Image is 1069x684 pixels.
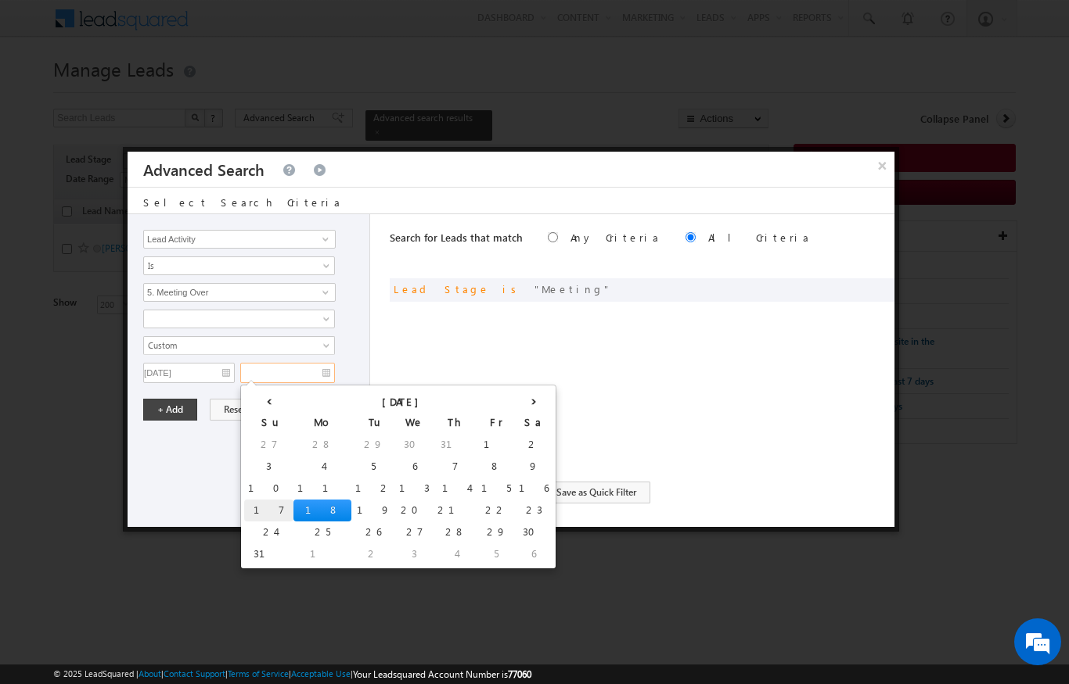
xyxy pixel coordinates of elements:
th: Fr [477,412,515,434]
td: 4 [293,456,351,478]
td: 15 [477,478,515,500]
td: 1 [293,543,351,565]
td: 20 [395,500,434,521]
th: Mo [293,412,351,434]
td: 22 [477,500,515,521]
td: 17 [244,500,293,521]
td: 8 [477,456,515,478]
em: Start Chat [211,482,284,503]
textarea: Type your message and hit 'Enter' [20,145,286,468]
label: All Criteria [708,231,811,244]
td: 26 [351,521,395,543]
th: › [515,389,552,412]
label: Any Criteria [570,231,660,244]
a: About [139,668,161,679]
td: 5 [477,543,515,565]
td: 28 [434,521,477,543]
td: 29 [351,434,395,456]
td: 3 [395,543,434,565]
td: 29 [477,521,515,543]
span: is [502,282,522,295]
td: 30 [515,521,552,543]
td: 28 [293,434,351,456]
th: ‹ [244,389,293,412]
td: 27 [395,521,434,543]
span: Lead Stage [394,282,490,295]
td: 6 [395,456,434,478]
button: + Add [143,399,197,421]
a: Show All Items [314,231,333,247]
td: 5 [351,456,395,478]
td: 31 [244,543,293,565]
input: Type to Search [143,230,336,249]
button: × [869,152,894,179]
span: Search for Leads that match [390,231,523,244]
span: Custom [144,338,314,353]
td: 12 [351,478,395,500]
td: 25 [293,521,351,543]
td: 1 [477,434,515,456]
td: 11 [293,478,351,500]
td: 16 [515,478,552,500]
a: Contact Support [164,668,225,679]
td: 19 [351,500,395,521]
span: 77060 [508,668,531,680]
th: Tu [351,412,395,434]
a: Show All Items [314,285,333,300]
td: 18 [293,500,351,521]
a: Terms of Service [228,668,289,679]
td: 7 [434,456,477,478]
td: 10 [244,478,293,500]
span: Select Search Criteria [143,195,342,209]
td: 31 [434,434,477,456]
td: 2 [351,543,395,565]
td: 24 [244,521,293,543]
th: Su [244,412,293,434]
td: 27 [244,434,293,456]
th: We [395,412,434,434]
a: Acceptable Use [291,668,351,679]
span: © 2025 LeadSquared | | | | | [53,667,531,682]
td: 4 [434,543,477,565]
div: Chat with us now [81,82,263,102]
input: Type to Search [143,283,336,302]
button: Save as Quick Filter [542,482,650,503]
span: Meeting [534,282,611,295]
div: Minimize live chat window [257,8,294,45]
th: [DATE] [293,389,515,412]
td: 6 [515,543,552,565]
h3: Advanced Search [143,152,265,187]
th: Th [434,412,477,434]
td: 9 [515,456,552,478]
button: Reset [210,399,260,421]
td: 23 [515,500,552,521]
span: Your Leadsquared Account Number is [353,668,531,680]
td: 3 [244,456,293,478]
th: Sa [515,412,552,434]
a: Custom [143,336,335,355]
td: 14 [434,478,477,500]
td: 2 [515,434,552,456]
td: 30 [395,434,434,456]
img: d_60004797649_company_0_60004797649 [27,82,66,102]
span: Is [144,259,314,273]
td: 13 [395,478,434,500]
td: 21 [434,500,477,521]
a: Is [143,256,335,275]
